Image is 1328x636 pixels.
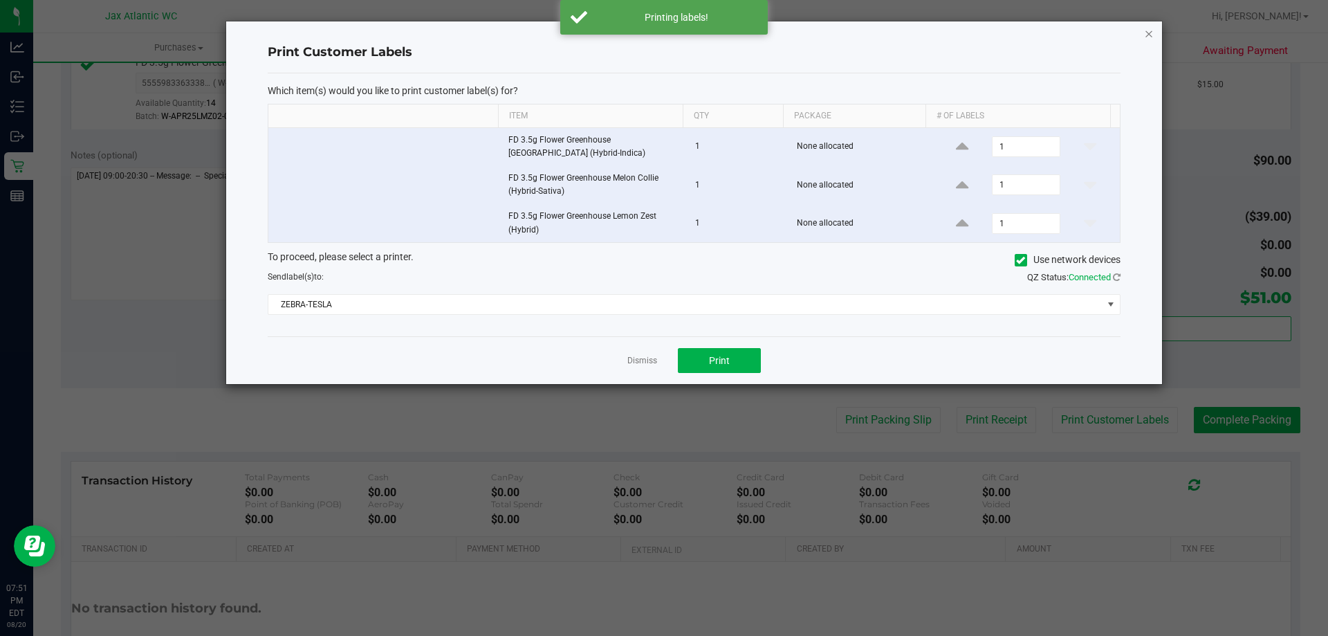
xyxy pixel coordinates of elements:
[14,525,55,567] iframe: Resource center
[257,250,1131,271] div: To proceed, please select a printer.
[286,272,314,282] span: label(s)
[268,272,324,282] span: Send to:
[687,204,788,242] td: 1
[709,355,730,366] span: Print
[627,355,657,367] a: Dismiss
[678,348,761,373] button: Print
[500,128,687,166] td: FD 3.5g Flower Greenhouse [GEOGRAPHIC_DATA] (Hybrid-Indica)
[687,128,788,166] td: 1
[687,166,788,204] td: 1
[595,10,757,24] div: Printing labels!
[783,105,925,128] th: Package
[788,128,933,166] td: None allocated
[498,105,683,128] th: Item
[1069,272,1111,282] span: Connected
[788,204,933,242] td: None allocated
[788,166,933,204] td: None allocated
[683,105,783,128] th: Qty
[500,204,687,242] td: FD 3.5g Flower Greenhouse Lemon Zest (Hybrid)
[268,295,1103,314] span: ZEBRA-TESLA
[925,105,1110,128] th: # of labels
[500,166,687,204] td: FD 3.5g Flower Greenhouse Melon Collie (Hybrid-Sativa)
[1027,272,1120,282] span: QZ Status:
[268,84,1120,97] p: Which item(s) would you like to print customer label(s) for?
[1015,253,1120,267] label: Use network devices
[268,44,1120,62] h4: Print Customer Labels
